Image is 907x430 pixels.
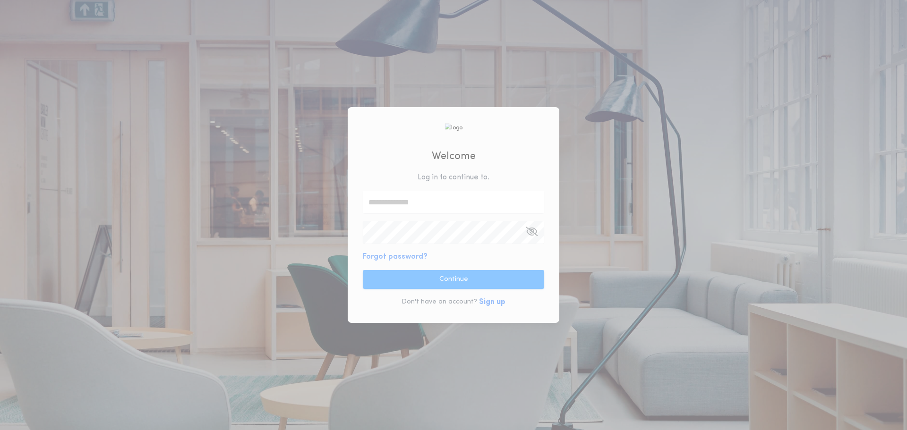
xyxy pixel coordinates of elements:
p: Log in to continue to . [418,172,489,183]
p: Don't have an account? [402,297,477,307]
img: logo [445,123,462,132]
h2: Welcome [432,149,476,164]
button: Forgot password? [363,251,428,262]
button: Sign up [479,296,505,308]
button: Continue [363,270,544,289]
